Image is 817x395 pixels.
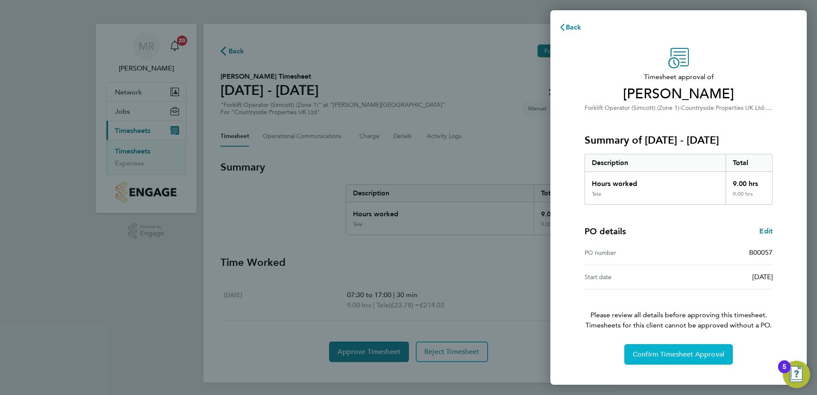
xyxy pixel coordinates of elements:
div: PO number [585,248,679,258]
span: Edit [759,227,773,235]
div: Start date [585,272,679,282]
span: [PERSON_NAME] [585,85,773,103]
span: Timesheet approval of [585,72,773,82]
p: Please review all details before approving this timesheet. [574,289,783,330]
span: Confirm Timesheet Approval [633,350,724,359]
div: 5 [782,367,786,378]
div: Total [726,154,773,171]
span: Forklift Operator (Simcott) (Zone 1) [585,104,679,112]
div: [DATE] [679,272,773,282]
span: · [764,103,773,112]
div: Hours worked [585,172,726,191]
span: Timesheets for this client cannot be approved without a PO. [574,320,783,330]
button: Open Resource Center, 5 new notifications [783,361,810,388]
span: B00057 [749,248,773,256]
h3: Summary of [DATE] - [DATE] [585,133,773,147]
button: Back [550,19,590,36]
div: 9.00 hrs [726,172,773,191]
div: Description [585,154,726,171]
div: 9.00 hrs [726,191,773,204]
button: Confirm Timesheet Approval [624,344,733,365]
span: Back [566,23,582,31]
h4: PO details [585,225,626,237]
div: Tele [592,191,601,197]
a: Edit [759,226,773,236]
span: Countryside Properties UK Ltd [681,104,764,112]
span: · [679,104,681,112]
div: Summary of 15 - 21 Sep 2025 [585,154,773,205]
